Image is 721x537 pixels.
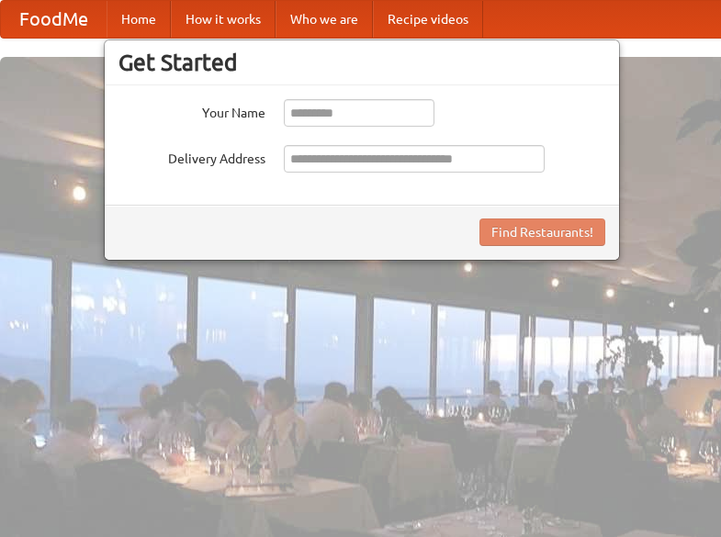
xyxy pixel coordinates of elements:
[118,145,265,168] label: Delivery Address
[276,1,373,38] a: Who we are
[118,99,265,122] label: Your Name
[373,1,483,38] a: Recipe videos
[118,49,605,76] h3: Get Started
[1,1,107,38] a: FoodMe
[171,1,276,38] a: How it works
[479,218,605,246] button: Find Restaurants!
[107,1,171,38] a: Home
